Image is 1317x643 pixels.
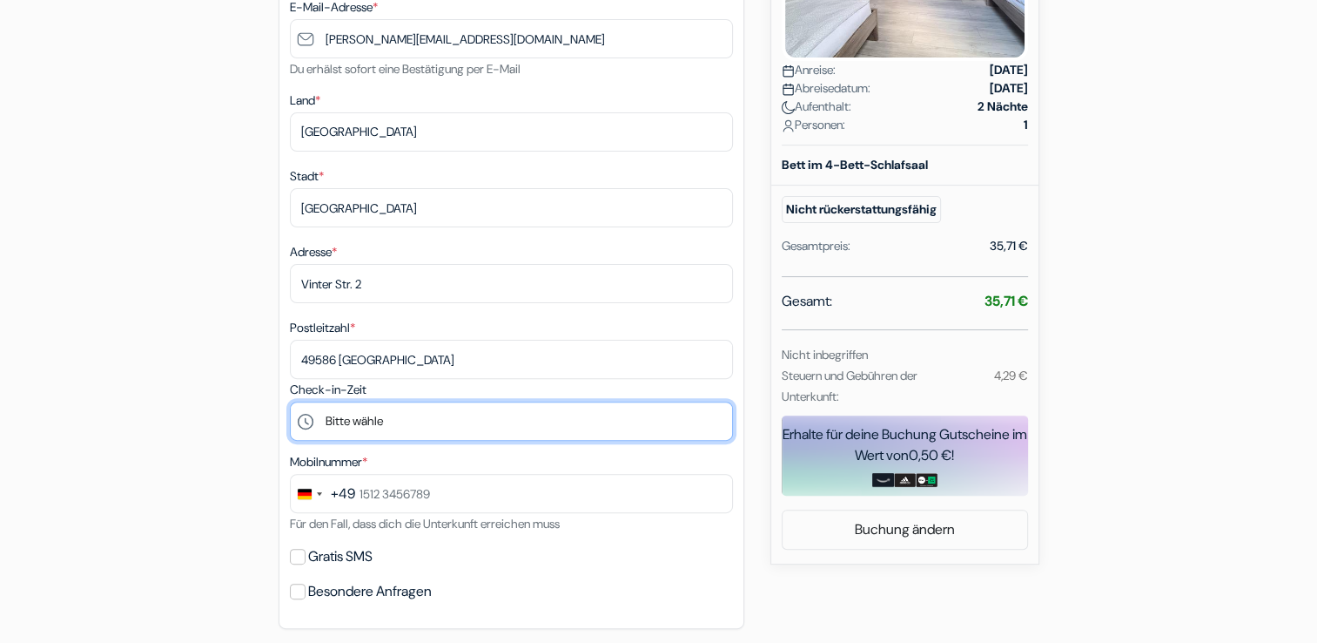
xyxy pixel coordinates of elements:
img: amazon-card-no-text.png [872,473,894,487]
small: 4,29 € [993,368,1027,383]
img: user_icon.svg [782,119,795,132]
input: 1512 3456789 [290,474,733,513]
small: Nicht rückerstattungsfähig [782,196,941,223]
small: Für den Fall, dass dich die Unterkunft erreichen muss [290,516,560,531]
span: Gesamt: [782,291,832,312]
div: 35,71 € [990,237,1028,255]
span: Aufenthalt: [782,98,851,116]
img: adidas-card.png [894,473,916,487]
div: Erhalte für deine Buchung Gutscheine im Wert von ! [782,424,1028,466]
span: Anreise: [782,61,836,79]
strong: 2 Nächte [978,98,1028,116]
div: Gesamtpreis: [782,237,850,255]
img: calendar.svg [782,64,795,78]
b: Bett im 4-Bett-Schlafsaal [782,157,928,173]
div: +49 [331,484,355,504]
label: Adresse [290,243,337,261]
strong: [DATE] [990,79,1028,98]
span: Personen: [782,116,845,134]
button: Change country, selected Germany (+49) [291,475,355,512]
label: Check-in-Zeit [290,381,366,399]
a: Buchung ändern [783,513,1027,546]
label: Besondere Anfragen [308,579,432,604]
img: moon.svg [782,101,795,114]
span: 0,50 € [909,446,951,464]
label: Stadt [290,167,324,186]
label: Mobilnummer [290,453,367,471]
small: Steuern und Gebühren der Unterkunft: [782,368,917,404]
strong: [DATE] [990,61,1028,79]
strong: 1 [1024,116,1028,134]
label: Gratis SMS [308,545,373,569]
strong: 35,71 € [984,292,1028,310]
small: Du erhälst sofort eine Bestätigung per E-Mail [290,61,521,77]
input: E-Mail-Adresse eingeben [290,19,733,58]
label: Postleitzahl [290,319,355,337]
span: Abreisedatum: [782,79,870,98]
img: uber-uber-eats-card.png [916,473,937,487]
img: calendar.svg [782,83,795,96]
label: Land [290,91,320,110]
small: Nicht inbegriffen [782,347,868,362]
